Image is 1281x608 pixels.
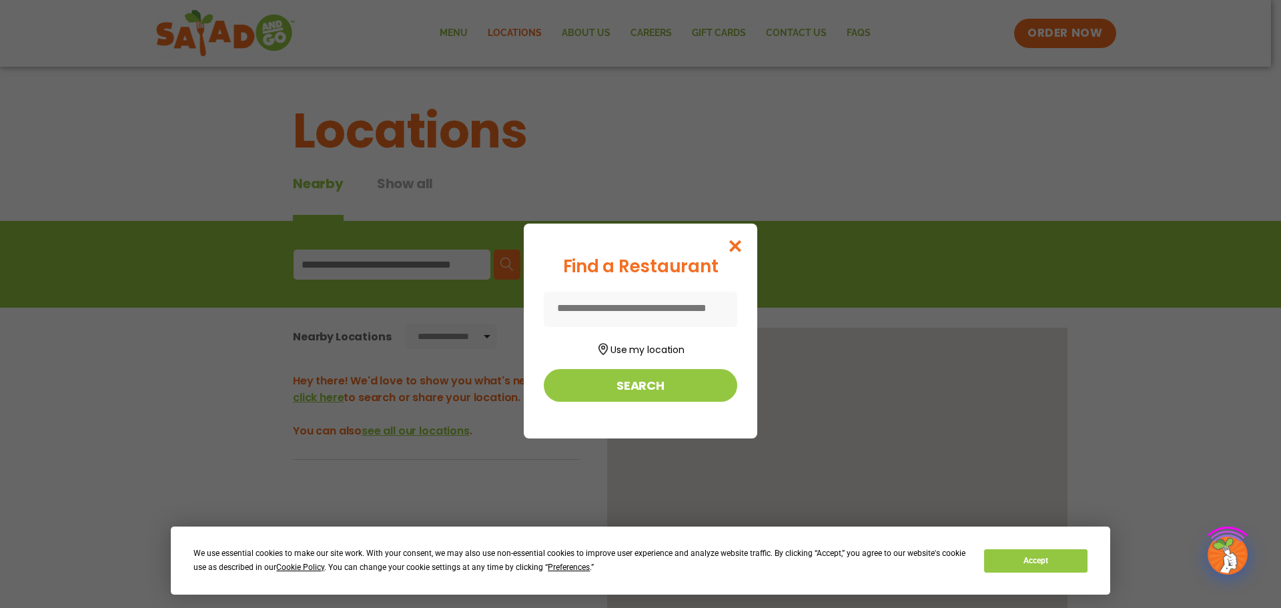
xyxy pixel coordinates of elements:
button: Accept [984,549,1087,573]
span: Cookie Policy [276,563,324,572]
button: Use my location [544,339,737,357]
button: Close modal [714,224,757,268]
div: Find a Restaurant [544,254,737,280]
div: Cookie Consent Prompt [171,527,1110,595]
button: Search [544,369,737,402]
div: We use essential cookies to make our site work. With your consent, we may also use non-essential ... [193,547,968,575]
span: Preferences [548,563,590,572]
